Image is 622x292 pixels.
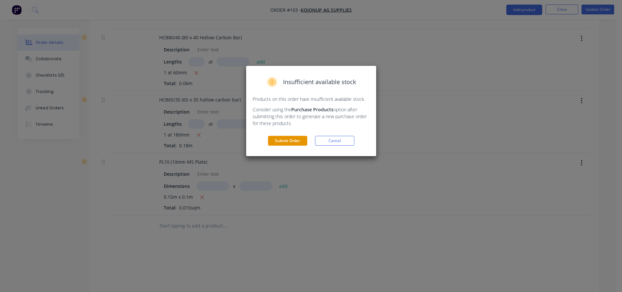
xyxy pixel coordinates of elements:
p: Products on this order have insufficient available stock. [253,96,370,102]
strong: Purchase Products [291,106,333,113]
button: Cancel [315,136,354,146]
span: Insufficient available stock [283,78,356,86]
p: Consider using the option after submitting this order to generate a new purchase order for these ... [253,106,370,127]
button: Submit Order [268,136,307,146]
